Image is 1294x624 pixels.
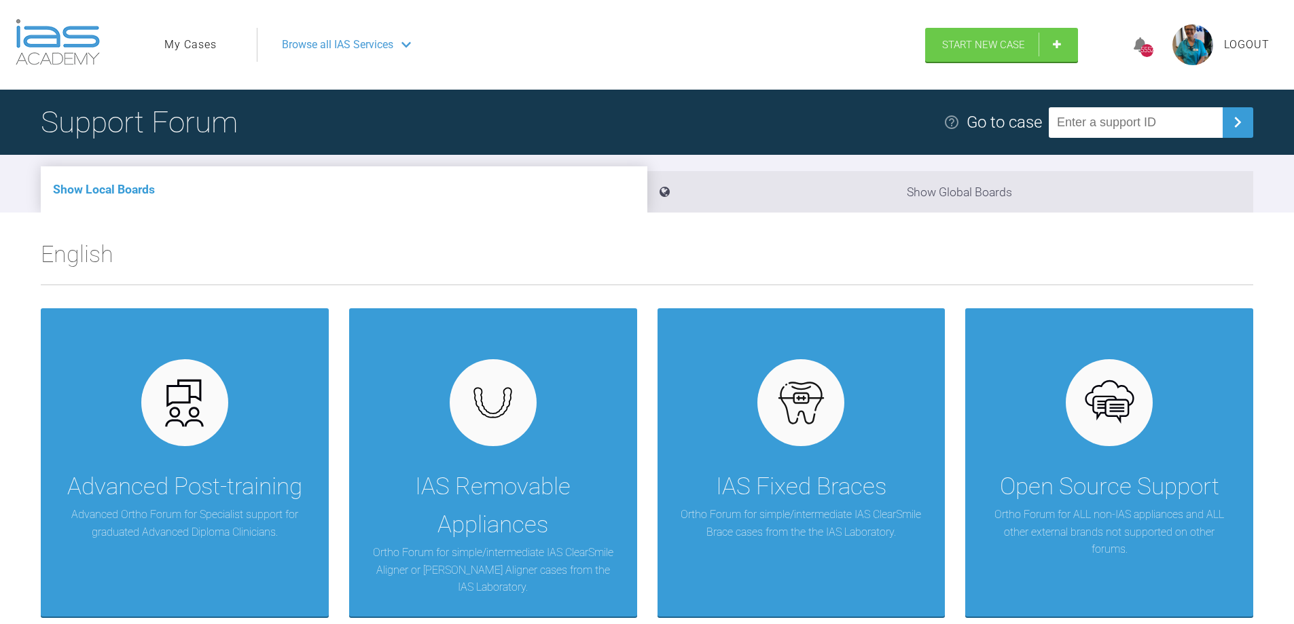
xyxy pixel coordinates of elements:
a: Logout [1224,36,1270,54]
div: IAS Fixed Braces [716,468,886,506]
li: Show Local Boards [41,166,647,213]
div: IAS Removable Appliances [370,468,617,544]
div: Advanced Post-training [67,468,302,506]
img: fixed.9f4e6236.svg [775,377,827,429]
img: help.e70b9f3d.svg [943,114,960,130]
img: profile.png [1172,24,1213,65]
img: chevronRight.28bd32b0.svg [1227,111,1248,133]
p: Ortho Forum for ALL non-IAS appliances and ALL other external brands not supported on other forums. [986,506,1233,558]
p: Ortho Forum for simple/intermediate IAS ClearSmile Aligner or [PERSON_NAME] Aligner cases from th... [370,544,617,596]
p: Advanced Ortho Forum for Specialist support for graduated Advanced Diploma Clinicians. [61,506,308,540]
img: opensource.6e495855.svg [1083,377,1136,429]
span: Start New Case [942,39,1025,51]
div: Go to case [967,109,1042,135]
h2: English [41,236,1253,285]
a: IAS Removable AppliancesOrtho Forum for simple/intermediate IAS ClearSmile Aligner or [PERSON_NAM... [349,308,637,617]
div: Open Source Support [1000,468,1219,506]
span: Browse all IAS Services [282,36,393,54]
a: IAS Fixed BracesOrtho Forum for simple/intermediate IAS ClearSmile Brace cases from the the IAS L... [658,308,946,617]
li: Show Global Boards [647,171,1254,213]
img: logo-light.3e3ef733.png [16,19,100,65]
a: Open Source SupportOrtho Forum for ALL non-IAS appliances and ALL other external brands not suppo... [965,308,1253,617]
img: advanced.73cea251.svg [158,377,211,429]
input: Enter a support ID [1049,107,1223,138]
a: My Cases [164,36,217,54]
h1: Support Forum [41,98,238,146]
p: Ortho Forum for simple/intermediate IAS ClearSmile Brace cases from the the IAS Laboratory. [678,506,925,540]
a: Advanced Post-trainingAdvanced Ortho Forum for Specialist support for graduated Advanced Diploma ... [41,308,329,617]
img: removables.927eaa4e.svg [467,383,519,422]
div: 5552 [1140,44,1153,57]
a: Start New Case [925,28,1078,62]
